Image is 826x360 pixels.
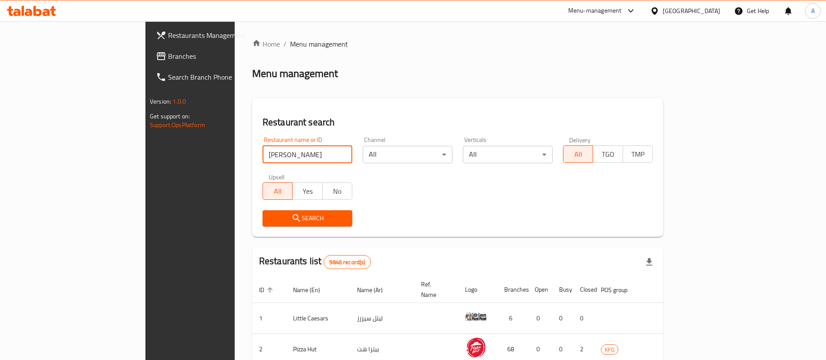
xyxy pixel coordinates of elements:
div: All [363,146,452,163]
button: All [263,182,293,200]
th: Open [528,276,552,303]
span: Name (En) [293,285,331,295]
span: 9846 record(s) [324,258,370,266]
img: Little Caesars [465,306,487,327]
nav: breadcrumb [252,39,663,49]
span: A [811,6,815,16]
span: All [266,185,289,198]
button: Search [263,210,352,226]
span: Menu management [290,39,348,49]
a: Restaurants Management [149,25,283,46]
a: Branches [149,46,283,67]
th: Branches [497,276,528,303]
td: Little Caesars [286,303,350,334]
a: Support.OpsPlatform [150,119,205,131]
button: All [563,145,593,163]
button: Yes [292,182,322,200]
span: Yes [296,185,319,198]
div: Export file [639,252,660,273]
h2: Restaurants list [259,255,371,269]
span: TMP [627,148,649,161]
h2: Menu management [252,67,338,81]
td: 0 [552,303,573,334]
span: TGO [597,148,619,161]
button: TGO [593,145,623,163]
td: 0 [573,303,594,334]
div: All [463,146,553,163]
span: Ref. Name [421,279,448,300]
label: Delivery [569,137,591,143]
span: Version: [150,96,171,107]
span: 1.0.0 [172,96,186,107]
span: POS group [601,285,639,295]
span: No [326,185,349,198]
td: ليتل سيزرز [350,303,414,334]
span: Branches [168,51,276,61]
td: 6 [497,303,528,334]
td: 0 [528,303,552,334]
span: Search Branch Phone [168,72,276,82]
th: Logo [458,276,497,303]
span: Get support on: [150,111,190,122]
span: Name (Ar) [357,285,394,295]
th: Closed [573,276,594,303]
th: Busy [552,276,573,303]
input: Search for restaurant name or ID.. [263,146,352,163]
div: Total records count [324,255,371,269]
span: All [567,148,590,161]
div: [GEOGRAPHIC_DATA] [663,6,720,16]
button: No [322,182,352,200]
li: / [283,39,287,49]
span: KFG [601,345,618,355]
div: Menu-management [568,6,622,16]
label: Upsell [269,174,285,180]
img: Pizza Hut [465,336,487,358]
a: Search Branch Phone [149,67,283,87]
h2: Restaurant search [263,116,653,129]
span: Restaurants Management [168,30,276,40]
span: ID [259,285,276,295]
span: Search [270,213,345,224]
button: TMP [623,145,653,163]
